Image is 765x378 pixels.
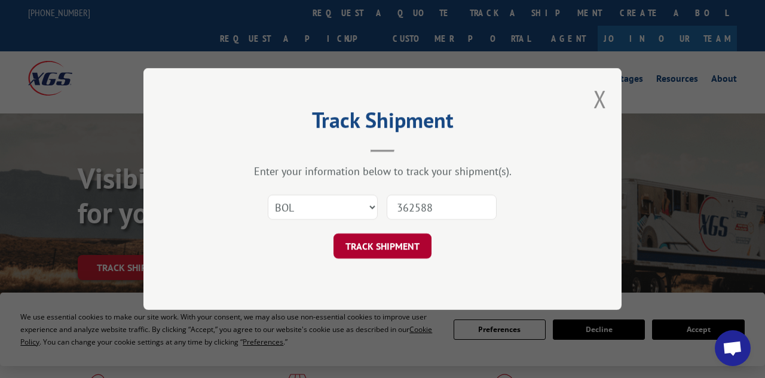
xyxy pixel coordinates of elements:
button: Close modal [593,83,607,115]
div: Open chat [715,330,751,366]
button: TRACK SHIPMENT [333,233,432,259]
h2: Track Shipment [203,112,562,134]
input: Number(s) [387,195,497,220]
div: Enter your information below to track your shipment(s). [203,164,562,178]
